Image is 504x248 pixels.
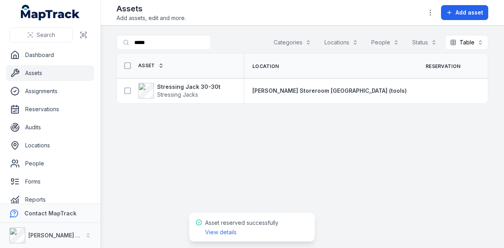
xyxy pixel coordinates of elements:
a: Stressing Jack 30-30tStressing Jacks [138,83,220,99]
button: Search [9,28,73,42]
button: Locations [319,35,363,50]
a: MapTrack [21,5,80,20]
button: Categories [269,35,316,50]
a: Locations [6,138,94,153]
strong: [PERSON_NAME] Group [28,232,93,239]
a: People [6,156,94,171]
a: Asset [138,62,164,69]
span: Stressing Jacks [157,91,198,98]
a: Assets [6,65,94,81]
span: Search [37,31,55,39]
a: Forms [6,174,94,189]
strong: Stressing Jack 30-30t [157,83,220,91]
span: [PERSON_NAME] Storeroom [GEOGRAPHIC_DATA] (tools) [252,87,407,94]
button: Status [407,35,442,50]
h2: Assets [117,3,186,14]
a: Reports [6,192,94,208]
button: Add asset [441,5,488,20]
button: People [366,35,404,50]
span: Reservation [426,63,460,70]
span: Location [252,63,279,70]
a: Assignments [6,83,94,99]
span: Asset reserved successfully [205,219,278,235]
span: Add asset [456,9,483,17]
span: Add assets, edit and more. [117,14,186,22]
a: View details [205,228,237,236]
a: Audits [6,119,94,135]
a: Dashboard [6,47,94,63]
a: Reservations [6,101,94,117]
a: [PERSON_NAME] Storeroom [GEOGRAPHIC_DATA] (tools) [252,87,407,95]
span: Asset [138,62,155,69]
strong: Contact MapTrack [24,210,76,217]
button: Table [445,35,488,50]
